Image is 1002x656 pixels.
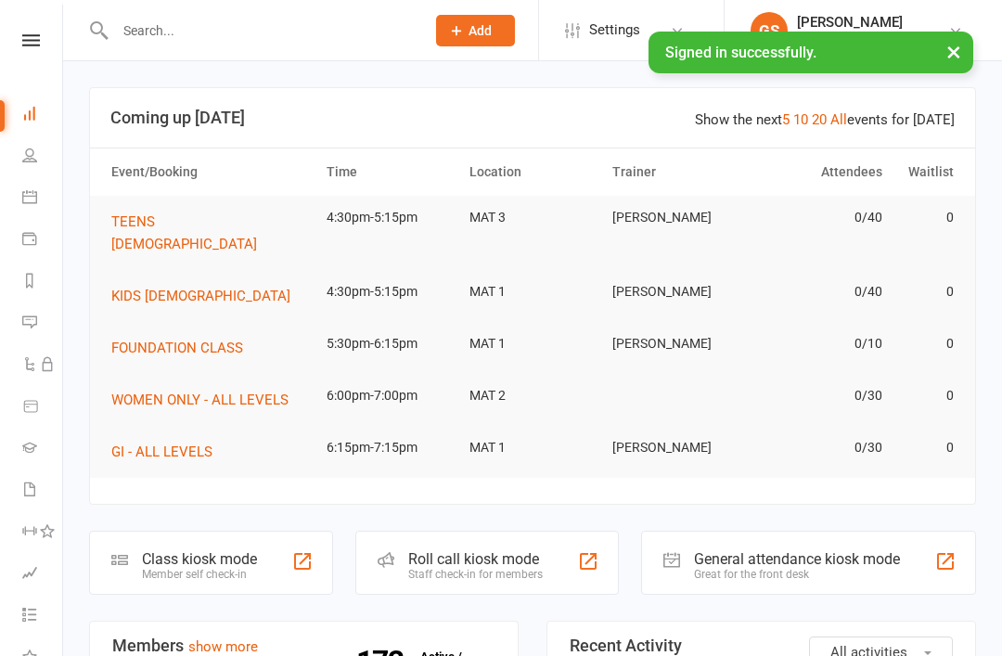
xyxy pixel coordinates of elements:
td: 0/10 [747,322,890,366]
a: Payments [22,220,64,262]
button: GI - ALL LEVELS [111,441,225,463]
td: [PERSON_NAME] [604,426,747,469]
div: Show the next events for [DATE] [695,109,955,131]
td: 0/30 [747,426,890,469]
td: 6:00pm-7:00pm [318,374,461,418]
td: 0 [891,322,962,366]
button: TEENS [DEMOGRAPHIC_DATA] [111,211,310,255]
div: Staff check-in for members [408,568,543,581]
th: Attendees [747,148,890,196]
th: Time [318,148,461,196]
td: 0 [891,374,962,418]
a: 20 [812,111,827,128]
th: Event/Booking [103,148,318,196]
td: MAT 1 [461,426,604,469]
a: Assessments [22,554,64,596]
a: Reports [22,262,64,303]
button: KIDS [DEMOGRAPHIC_DATA] [111,285,303,307]
div: Wise Martial Arts Pty Ltd [797,31,939,47]
td: MAT 1 [461,270,604,314]
th: Trainer [604,148,747,196]
span: Add [469,23,492,38]
h3: Members [112,637,495,655]
a: 5 [782,111,790,128]
h3: Coming up [DATE] [110,109,955,127]
span: Signed in successfully. [665,44,816,61]
td: 4:30pm-5:15pm [318,196,461,239]
div: Great for the front desk [694,568,900,581]
td: 0 [891,426,962,469]
div: General attendance kiosk mode [694,550,900,568]
td: MAT 1 [461,322,604,366]
div: Member self check-in [142,568,257,581]
td: 6:15pm-7:15pm [318,426,461,469]
td: 0/40 [747,270,890,314]
td: MAT 3 [461,196,604,239]
td: 5:30pm-6:15pm [318,322,461,366]
th: Waitlist [891,148,962,196]
input: Search... [109,18,412,44]
td: [PERSON_NAME] [604,270,747,314]
td: [PERSON_NAME] [604,196,747,239]
span: KIDS [DEMOGRAPHIC_DATA] [111,288,290,304]
h3: Recent Activity [570,637,953,655]
td: 0 [891,270,962,314]
span: FOUNDATION CLASS [111,340,243,356]
a: Product Sales [22,387,64,429]
div: GS [751,12,788,49]
td: 0 [891,196,962,239]
span: TEENS [DEMOGRAPHIC_DATA] [111,213,257,252]
a: Calendar [22,178,64,220]
div: Roll call kiosk mode [408,550,543,568]
a: Dashboard [22,95,64,136]
span: WOMEN ONLY - ALL LEVELS [111,392,289,408]
div: Class kiosk mode [142,550,257,568]
span: GI - ALL LEVELS [111,444,212,460]
button: Add [436,15,515,46]
td: MAT 2 [461,374,604,418]
button: WOMEN ONLY - ALL LEVELS [111,389,302,411]
span: Settings [589,9,640,51]
button: FOUNDATION CLASS [111,337,256,359]
td: 0/40 [747,196,890,239]
a: show more [188,638,258,655]
button: × [937,32,970,71]
div: [PERSON_NAME] [797,14,939,31]
a: People [22,136,64,178]
a: 10 [793,111,808,128]
td: [PERSON_NAME] [604,322,747,366]
td: 4:30pm-5:15pm [318,270,461,314]
a: All [830,111,847,128]
th: Location [461,148,604,196]
td: 0/30 [747,374,890,418]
